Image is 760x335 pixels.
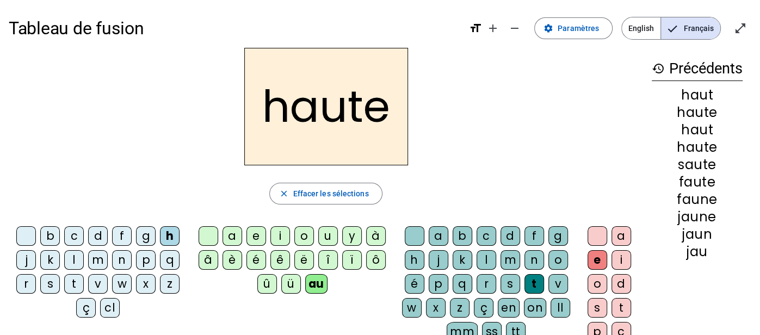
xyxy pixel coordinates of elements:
[318,226,338,246] div: u
[366,250,386,270] div: ô
[524,298,546,318] div: on
[474,298,493,318] div: ç
[661,17,720,39] span: Français
[342,250,362,270] div: ï
[342,226,362,246] div: y
[270,226,290,246] div: i
[477,250,496,270] div: l
[64,250,84,270] div: l
[501,274,520,294] div: s
[486,22,499,35] mat-icon: add
[136,274,156,294] div: x
[9,11,460,46] h1: Tableau de fusion
[588,250,607,270] div: e
[160,274,180,294] div: z
[112,226,132,246] div: f
[223,226,242,246] div: a
[611,226,631,246] div: a
[498,298,520,318] div: en
[257,274,277,294] div: û
[501,226,520,246] div: d
[652,158,743,171] div: saute
[160,226,180,246] div: h
[588,274,607,294] div: o
[652,228,743,241] div: jaun
[246,226,266,246] div: e
[652,176,743,189] div: faute
[450,298,469,318] div: z
[405,274,424,294] div: é
[279,189,288,198] mat-icon: close
[548,274,568,294] div: v
[160,250,180,270] div: q
[734,22,747,35] mat-icon: open_in_full
[558,22,599,35] span: Paramètres
[611,298,631,318] div: t
[246,250,266,270] div: é
[269,183,382,204] button: Effacer les sélections
[524,226,544,246] div: f
[652,57,743,81] h3: Précédents
[453,250,472,270] div: k
[508,22,521,35] mat-icon: remove
[588,298,607,318] div: s
[405,250,424,270] div: h
[469,22,482,35] mat-icon: format_size
[16,250,36,270] div: j
[652,245,743,258] div: jau
[293,187,368,200] span: Effacer les sélections
[501,250,520,270] div: m
[305,274,328,294] div: au
[621,17,721,40] mat-button-toggle-group: Language selection
[76,298,96,318] div: ç
[482,17,504,39] button: Augmenter la taille de la police
[281,274,301,294] div: ü
[136,226,156,246] div: g
[40,250,60,270] div: k
[318,250,338,270] div: î
[199,250,218,270] div: â
[524,250,544,270] div: n
[534,17,613,39] button: Paramètres
[551,298,570,318] div: ll
[611,274,631,294] div: d
[223,250,242,270] div: è
[426,298,446,318] div: x
[429,226,448,246] div: a
[477,226,496,246] div: c
[270,250,290,270] div: ê
[543,23,553,33] mat-icon: settings
[652,89,743,102] div: haut
[88,226,108,246] div: d
[477,274,496,294] div: r
[652,123,743,137] div: haut
[429,274,448,294] div: p
[548,226,568,246] div: g
[88,274,108,294] div: v
[453,226,472,246] div: b
[429,250,448,270] div: j
[40,226,60,246] div: b
[402,298,422,318] div: w
[611,250,631,270] div: i
[64,274,84,294] div: t
[622,17,660,39] span: English
[64,226,84,246] div: c
[652,193,743,206] div: faune
[652,210,743,224] div: jaune
[112,250,132,270] div: n
[524,274,544,294] div: t
[136,250,156,270] div: p
[730,17,751,39] button: Entrer en plein écran
[294,250,314,270] div: ë
[366,226,386,246] div: à
[112,274,132,294] div: w
[100,298,120,318] div: cl
[244,48,408,165] h2: haute
[504,17,526,39] button: Diminuer la taille de la police
[652,62,665,75] mat-icon: history
[294,226,314,246] div: o
[453,274,472,294] div: q
[548,250,568,270] div: o
[88,250,108,270] div: m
